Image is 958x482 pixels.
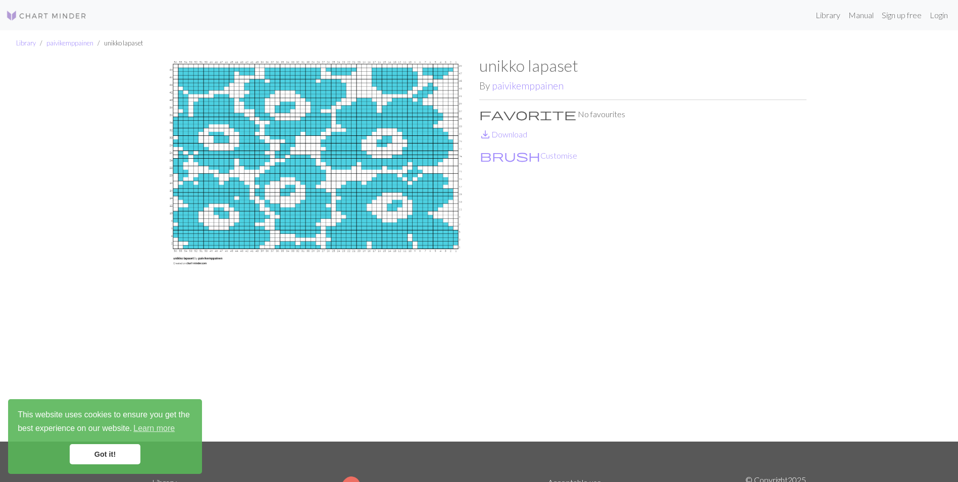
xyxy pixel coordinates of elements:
span: save_alt [479,127,491,141]
h2: By [479,80,806,91]
img: Logo [6,10,87,22]
img: unikko lapaset [152,56,479,442]
span: favorite [479,107,576,121]
li: unikko lapaset [93,38,143,48]
a: Library [16,39,36,47]
a: Login [926,5,952,25]
a: learn more about cookies [132,421,176,436]
a: Sign up free [878,5,926,25]
div: cookieconsent [8,399,202,474]
a: Manual [844,5,878,25]
button: CustomiseCustomise [479,149,578,162]
a: DownloadDownload [479,129,527,139]
span: This website uses cookies to ensure you get the best experience on our website. [18,409,192,436]
span: brush [480,149,540,163]
a: Library [812,5,844,25]
p: No favourites [479,108,806,120]
i: Customise [480,150,540,162]
i: Favourite [479,108,576,120]
a: paivikemppainen [492,80,564,91]
i: Download [479,128,491,140]
a: dismiss cookie message [70,444,140,464]
a: paivikemppainen [46,39,93,47]
h1: unikko lapaset [479,56,806,75]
